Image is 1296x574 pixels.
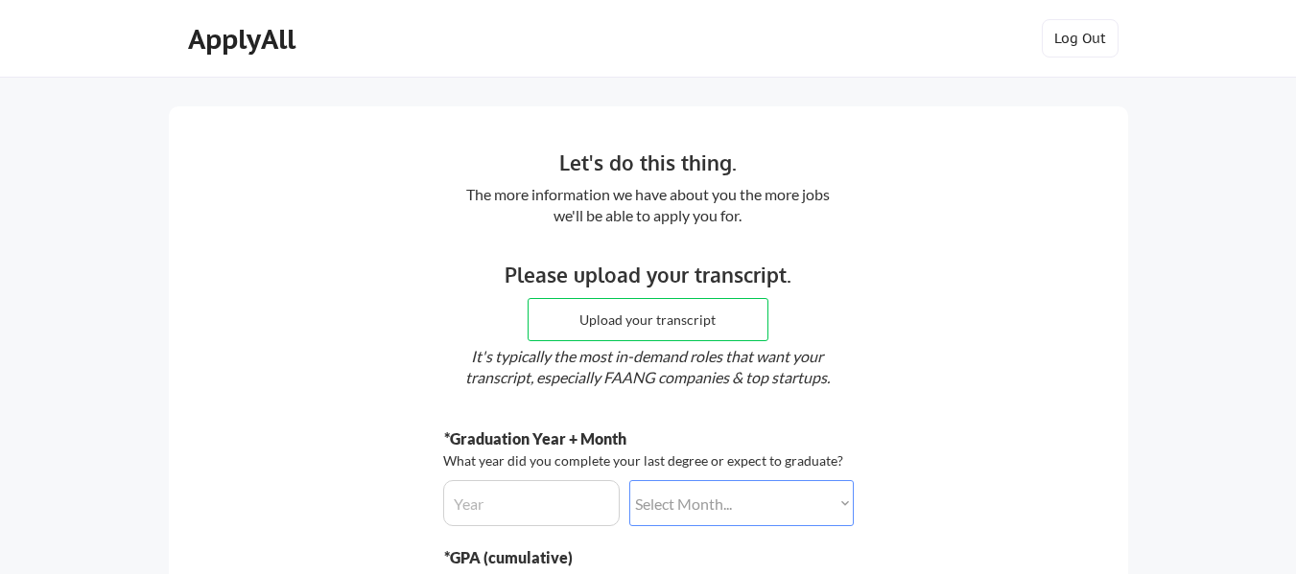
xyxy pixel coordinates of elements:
[356,148,940,178] div: Let's do this thing.
[465,347,830,386] em: It's typically the most in-demand roles that want your transcript, especially FAANG companies & t...
[444,547,710,568] div: *GPA (cumulative)
[188,23,301,56] div: ApplyAll
[443,451,848,471] div: What year did you complete your last degree or expect to graduate?
[443,480,620,526] input: Year
[356,260,940,290] div: Please upload your transcript.
[456,184,840,227] div: The more information we have about you the more jobs we'll be able to apply you for.
[1042,19,1119,57] button: Log Out
[444,428,687,449] div: *Graduation Year + Month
